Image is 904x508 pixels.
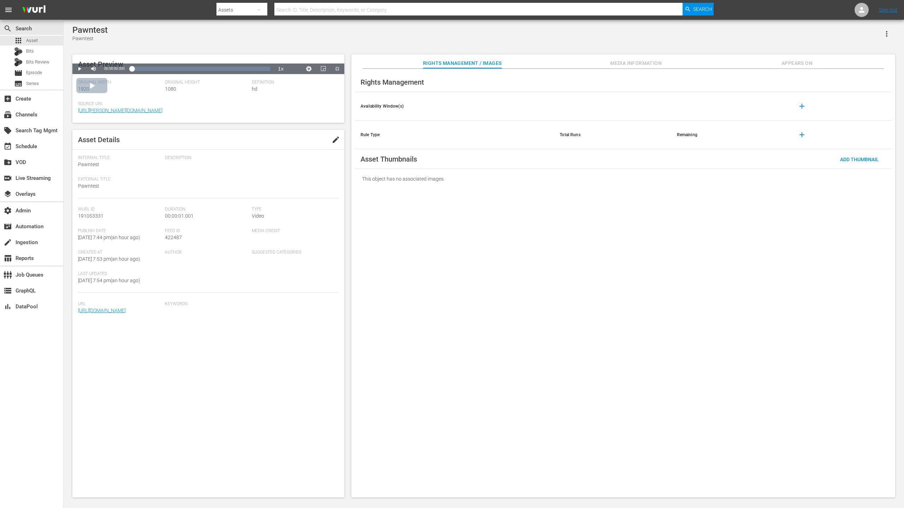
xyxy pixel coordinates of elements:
[4,126,12,135] span: Search Tag Mgmt
[165,250,248,255] span: Author
[78,301,161,307] span: Url
[26,59,49,66] span: Bits Review
[4,6,13,14] span: menu
[78,177,161,182] span: External Title:
[771,59,823,68] span: Appears On
[14,58,23,66] div: Bits Review
[330,64,344,74] button: Exit Fullscreen
[355,92,554,121] th: Availability Window(s)
[834,153,885,165] button: Add Thumbnail
[4,271,12,279] span: Job Queues
[302,64,316,74] button: Jump To Time
[4,254,12,262] span: Reports
[78,135,120,144] span: Asset Details
[4,190,12,198] span: Overlays
[165,207,248,212] span: Duration
[78,235,140,240] span: [DATE] 7:44 pm ( an hour ago )
[78,155,161,161] span: Internal Title:
[26,69,42,76] span: Episode
[78,101,335,107] span: Source Url
[17,2,51,18] img: ans4CAIJ8jUAAAAAAAAAAAAAAAAAAAAAAAAgQb4GAAAAAAAAAAAAAAAAAAAAAAAAJMjXAAAAAAAAAAAAAAAAAAAAAAAAgAT5G...
[879,7,897,13] a: Sign Out
[165,155,335,161] span: Description:
[78,308,126,313] a: [URL][DOMAIN_NAME]
[4,302,12,311] span: DataPool
[78,278,140,283] span: [DATE] 7:54 pm ( an hour ago )
[78,162,99,167] span: Pawntest
[165,80,248,85] span: Original Height
[798,131,806,139] span: add
[165,235,182,240] span: 422487
[327,131,344,148] button: edit
[14,36,23,45] span: Asset
[683,3,714,16] button: Search
[72,64,87,74] button: Play
[252,80,335,85] span: Definition
[4,95,12,103] span: Create
[14,69,23,77] span: Episode
[87,64,101,74] button: Mute
[252,250,335,255] span: Suggested Categories
[4,158,12,167] span: VOD
[671,121,788,149] th: Remaining
[78,250,161,255] span: Created At
[4,142,12,151] span: Schedule
[78,80,161,85] span: Original Width
[4,110,12,119] span: Channels
[72,35,108,42] div: Pawntest
[4,24,12,33] span: Search
[78,213,103,219] span: 191053331
[14,47,23,56] div: Bits
[78,271,161,277] span: Last Updated
[78,228,161,234] span: Publish Date
[252,213,264,219] span: Video
[793,98,810,115] button: add
[554,121,671,149] th: Total Runs
[355,121,554,149] th: Rule Type
[423,59,501,68] span: Rights Management / Images
[361,78,424,86] span: Rights Management
[78,207,161,212] span: Wurl Id
[4,286,12,295] span: GraphQL
[4,238,12,247] span: Ingestion
[165,301,335,307] span: Keywords
[165,86,176,92] span: 1080
[104,67,125,71] span: 00:00:00.000
[26,37,38,44] span: Asset
[4,222,12,231] span: Automation
[693,3,712,16] span: Search
[252,86,257,92] span: hd
[165,228,248,234] span: Feed ID
[793,126,810,143] button: add
[4,174,12,182] span: Live Streaming
[361,155,417,163] span: Asset Thumbnails
[332,135,340,144] span: edit
[78,256,140,262] span: [DATE] 7:53 pm ( an hour ago )
[78,183,99,189] span: Pawntest
[4,206,12,215] span: Admin
[355,169,892,189] div: This object has no associated images.
[78,60,123,68] span: Asset Preview
[14,79,23,88] span: Series
[834,157,885,162] span: Add Thumbnail
[316,64,330,74] button: Picture-in-Picture
[26,80,39,87] span: Series
[252,207,335,212] span: Type
[274,64,288,74] button: Playback Rate
[252,228,335,234] span: Media Credit
[72,25,108,35] div: Pawntest
[165,213,194,219] span: 00:00:01.001
[132,67,270,71] div: Progress Bar
[78,108,162,113] a: [URL][PERSON_NAME][DOMAIN_NAME]
[609,59,662,68] span: Media Information
[76,78,108,93] button: Play Video
[26,48,34,55] span: Bits
[798,102,806,110] span: add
